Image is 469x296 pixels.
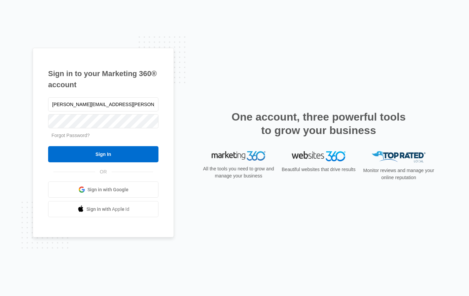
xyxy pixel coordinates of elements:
img: Top Rated Local [372,151,426,162]
img: Marketing 360 [212,151,265,161]
h2: One account, three powerful tools to grow your business [229,110,408,137]
span: Sign in with Google [87,186,129,193]
p: Beautiful websites that drive results [281,166,356,173]
input: Sign In [48,146,158,162]
h1: Sign in to your Marketing 360® account [48,68,158,90]
a: Forgot Password? [51,133,90,138]
a: Sign in with Apple Id [48,201,158,217]
input: Email [48,97,158,111]
span: Sign in with Apple Id [86,206,130,213]
span: OR [95,168,112,175]
img: Websites 360 [292,151,346,161]
p: Monitor reviews and manage your online reputation [361,167,436,181]
p: All the tools you need to grow and manage your business [201,165,276,179]
a: Sign in with Google [48,182,158,198]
